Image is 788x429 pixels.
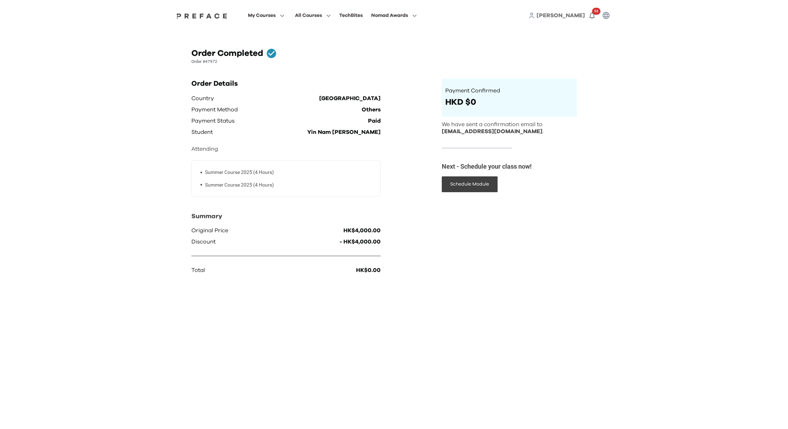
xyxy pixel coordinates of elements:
span: [EMAIL_ADDRESS][DOMAIN_NAME] [442,129,543,134]
p: HK$0.00 [356,265,381,276]
p: Summer Course 2025 (4 Hours) [205,169,274,176]
span: • [200,181,202,188]
span: • [200,169,202,176]
div: TechBites [339,11,363,20]
p: Others [362,104,381,115]
p: Discount [191,236,216,247]
a: [PERSON_NAME] [537,11,585,20]
p: Student [191,126,213,138]
p: Paid [368,115,381,126]
p: Total [191,265,205,276]
span: [PERSON_NAME] [537,13,585,18]
span: 53 [592,8,600,15]
p: - HK$4,000.00 [340,236,381,247]
button: Schedule Module [442,176,498,192]
p: Summary [191,211,381,222]
p: Order #47972 [191,59,597,65]
span: All Courses [295,11,322,20]
p: HKD $0 [445,97,573,108]
p: We have sent a confirmation email to . [442,121,577,136]
h2: Order Details [191,79,381,89]
p: Attending [191,143,381,155]
p: Summer Course 2025 (4 Hours) [205,181,274,189]
img: Preface Logo [175,13,229,19]
button: All Courses [293,11,333,20]
span: Nomad Awards [371,11,408,20]
p: Original Price [191,225,228,236]
p: Payment Status [191,115,235,126]
a: Preface Logo [175,13,229,18]
span: My Courses [248,11,276,20]
p: HK$4,000.00 [343,225,381,236]
button: 53 [585,8,599,22]
button: My Courses [246,11,287,20]
a: Schedule Module [442,181,498,187]
p: Payment Confirmed [445,87,573,95]
p: Yin Nam [PERSON_NAME] [307,126,381,138]
p: Next - Schedule your class now! [442,161,577,172]
p: Country [191,93,214,104]
p: [GEOGRAPHIC_DATA] [319,93,381,104]
h1: Order Completed [191,48,263,59]
p: Payment Method [191,104,238,115]
button: Nomad Awards [369,11,419,20]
